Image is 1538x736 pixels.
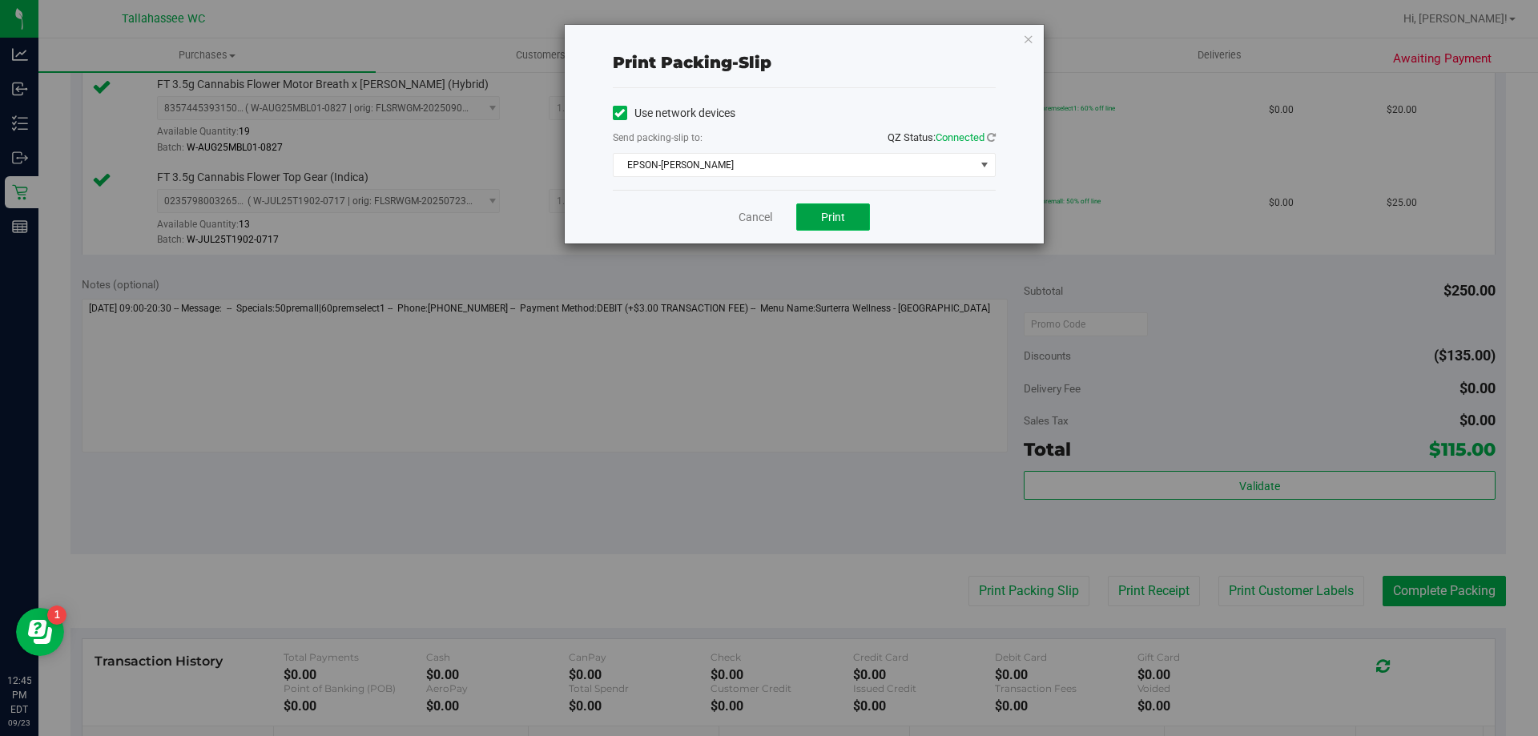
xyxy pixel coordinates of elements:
[47,605,66,625] iframe: Resource center unread badge
[16,608,64,656] iframe: Resource center
[613,53,771,72] span: Print packing-slip
[936,131,984,143] span: Connected
[613,105,735,122] label: Use network devices
[613,131,703,145] label: Send packing-slip to:
[796,203,870,231] button: Print
[739,209,772,226] a: Cancel
[614,154,975,176] span: EPSON-[PERSON_NAME]
[974,154,994,176] span: select
[888,131,996,143] span: QZ Status:
[821,211,845,223] span: Print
